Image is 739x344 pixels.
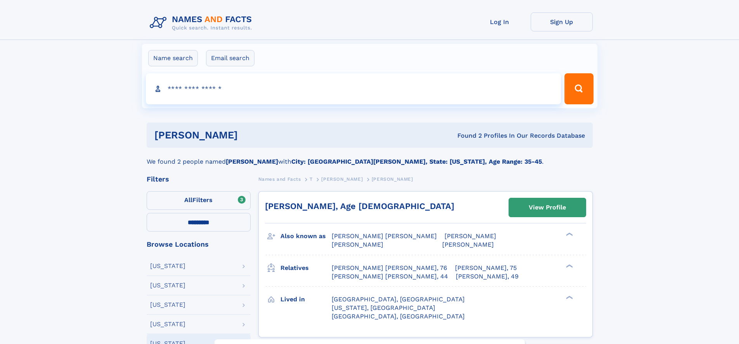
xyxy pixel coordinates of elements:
div: ❯ [564,232,573,237]
a: [PERSON_NAME] [321,174,363,184]
h1: [PERSON_NAME] [154,130,348,140]
label: Filters [147,191,251,210]
label: Name search [148,50,198,66]
span: [PERSON_NAME] [445,232,496,240]
span: [PERSON_NAME] [332,241,383,248]
div: Browse Locations [147,241,251,248]
h3: Also known as [280,230,332,243]
div: We found 2 people named with . [147,148,593,166]
div: Filters [147,176,251,183]
span: T [310,176,313,182]
span: [PERSON_NAME] [PERSON_NAME] [332,232,437,240]
b: City: [GEOGRAPHIC_DATA][PERSON_NAME], State: [US_STATE], Age Range: 35-45 [291,158,542,165]
div: [US_STATE] [150,302,185,308]
a: [PERSON_NAME] [PERSON_NAME], 76 [332,264,447,272]
span: [GEOGRAPHIC_DATA], [GEOGRAPHIC_DATA] [332,296,465,303]
h3: Relatives [280,261,332,275]
span: [PERSON_NAME] [321,176,363,182]
div: ❯ [564,263,573,268]
span: [US_STATE], [GEOGRAPHIC_DATA] [332,304,435,311]
div: [US_STATE] [150,282,185,289]
button: Search Button [564,73,593,104]
div: [US_STATE] [150,263,185,269]
a: T [310,174,313,184]
span: [PERSON_NAME] [442,241,494,248]
a: [PERSON_NAME] [PERSON_NAME], 44 [332,272,448,281]
span: [GEOGRAPHIC_DATA], [GEOGRAPHIC_DATA] [332,313,465,320]
a: View Profile [509,198,586,217]
a: [PERSON_NAME], 49 [456,272,519,281]
a: Names and Facts [258,174,301,184]
span: [PERSON_NAME] [372,176,413,182]
div: View Profile [529,199,566,216]
div: ❯ [564,295,573,300]
h3: Lived in [280,293,332,306]
a: Sign Up [531,12,593,31]
a: [PERSON_NAME], Age [DEMOGRAPHIC_DATA] [265,201,454,211]
img: Logo Names and Facts [147,12,258,33]
label: Email search [206,50,254,66]
div: Found 2 Profiles In Our Records Database [348,131,585,140]
b: [PERSON_NAME] [226,158,278,165]
input: search input [146,73,561,104]
div: [US_STATE] [150,321,185,327]
a: Log In [469,12,531,31]
span: All [184,196,192,204]
a: [PERSON_NAME], 75 [455,264,517,272]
